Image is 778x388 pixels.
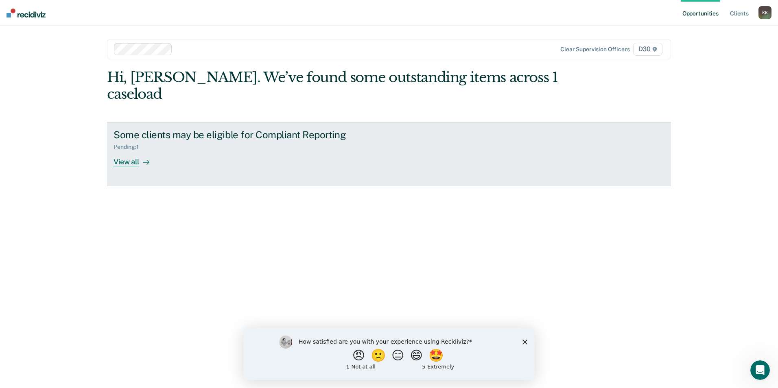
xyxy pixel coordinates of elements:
[243,327,535,380] iframe: Survey by Kim from Recidiviz
[107,69,558,102] div: Hi, [PERSON_NAME]. We’ve found some outstanding items across 1 caseload
[750,360,770,380] iframe: Intercom live chat
[114,129,399,141] div: Some clients may be eligible for Compliant Reporting
[7,9,46,17] img: Recidiviz
[633,43,662,56] span: D30
[114,144,145,150] div: Pending : 1
[560,46,629,53] div: Clear supervision officers
[107,122,671,186] a: Some clients may be eligible for Compliant ReportingPending:1View all
[758,6,771,19] div: K K
[114,150,159,166] div: View all
[758,6,771,19] button: KK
